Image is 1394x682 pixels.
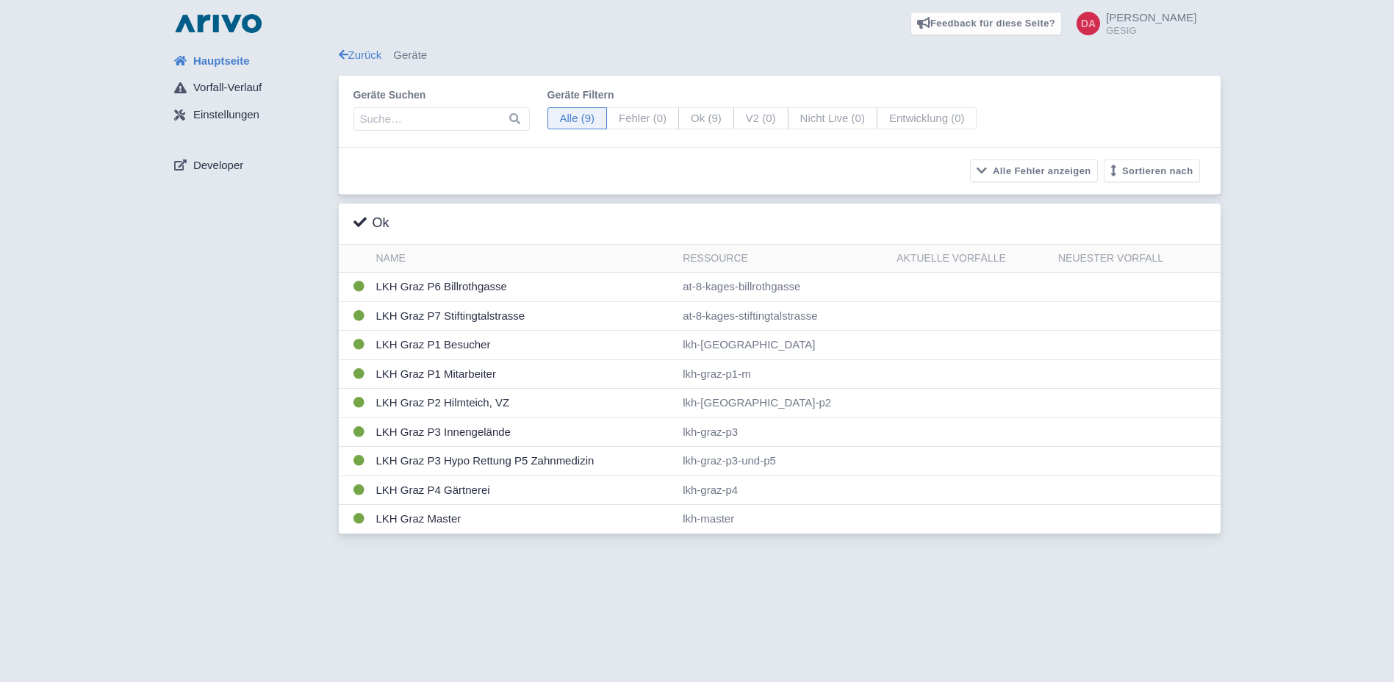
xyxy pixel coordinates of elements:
td: at-8-kages-stiftingtalstrasse [677,301,891,331]
td: LKH Graz P4 Gärtnerei [370,475,678,505]
a: Vorfall-Verlauf [162,74,339,102]
th: Name [370,245,678,273]
span: [PERSON_NAME] [1106,11,1196,24]
h3: Ok [353,215,389,231]
span: Fehler (0) [606,107,679,130]
td: lkh-graz-p1-m [677,359,891,389]
td: LKH Graz P3 Innengelände [370,417,678,447]
a: Zurück [339,49,382,61]
span: Vorfall-Verlauf [193,79,262,96]
td: lkh-graz-p3 [677,417,891,447]
a: Hauptseite [162,47,339,75]
label: Geräte suchen [353,87,530,103]
span: Alle (9) [547,107,608,130]
span: Entwicklung (0) [877,107,977,130]
td: lkh-graz-p4 [677,475,891,505]
td: LKH Graz P1 Mitarbeiter [370,359,678,389]
span: Nicht Live (0) [788,107,877,130]
a: Developer [162,151,339,179]
input: Suche… [353,107,530,131]
span: Ok (9) [678,107,734,130]
button: Sortieren nach [1104,159,1200,182]
td: lkh-graz-p3-und-p5 [677,447,891,476]
td: LKH Graz P2 Hilmteich, VZ [370,389,678,418]
th: Ressource [677,245,891,273]
td: at-8-kages-billrothgasse [677,273,891,302]
td: lkh-[GEOGRAPHIC_DATA] [677,331,891,360]
td: LKH Graz P6 Billrothgasse [370,273,678,302]
span: Einstellungen [193,107,259,123]
th: Aktuelle Vorfälle [891,245,1052,273]
div: Geräte [339,47,1221,64]
span: V2 (0) [733,107,788,130]
td: LKH Graz Master [370,505,678,534]
td: lkh-[GEOGRAPHIC_DATA]-p2 [677,389,891,418]
th: Neuester Vorfall [1052,245,1221,273]
td: LKH Graz P3 Hypo Rettung P5 Zahnmedizin [370,447,678,476]
span: Hauptseite [193,53,250,70]
img: logo [171,12,265,35]
small: GESIG [1106,26,1196,35]
td: lkh-master [677,505,891,534]
span: Developer [193,157,243,174]
a: [PERSON_NAME] GESIG [1068,12,1196,35]
td: LKH Graz P7 Stiftingtalstrasse [370,301,678,331]
a: Feedback für diese Seite? [910,12,1063,35]
td: LKH Graz P1 Besucher [370,331,678,360]
button: Alle Fehler anzeigen [970,159,1098,182]
a: Einstellungen [162,101,339,129]
label: Geräte filtern [547,87,977,103]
